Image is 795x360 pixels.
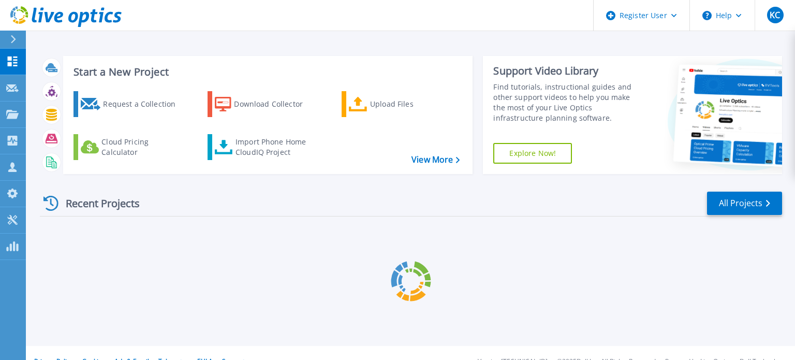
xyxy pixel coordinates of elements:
[234,94,317,114] div: Download Collector
[103,94,186,114] div: Request a Collection
[235,137,316,157] div: Import Phone Home CloudIQ Project
[208,91,323,117] a: Download Collector
[370,94,453,114] div: Upload Files
[73,66,460,78] h3: Start a New Project
[101,137,184,157] div: Cloud Pricing Calculator
[342,91,457,117] a: Upload Files
[40,191,154,216] div: Recent Projects
[493,82,643,123] div: Find tutorials, instructional guides and other support videos to help you make the most of your L...
[493,64,643,78] div: Support Video Library
[770,11,780,19] span: KC
[411,155,460,165] a: View More
[493,143,572,164] a: Explore Now!
[73,134,189,160] a: Cloud Pricing Calculator
[707,192,782,215] a: All Projects
[73,91,189,117] a: Request a Collection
